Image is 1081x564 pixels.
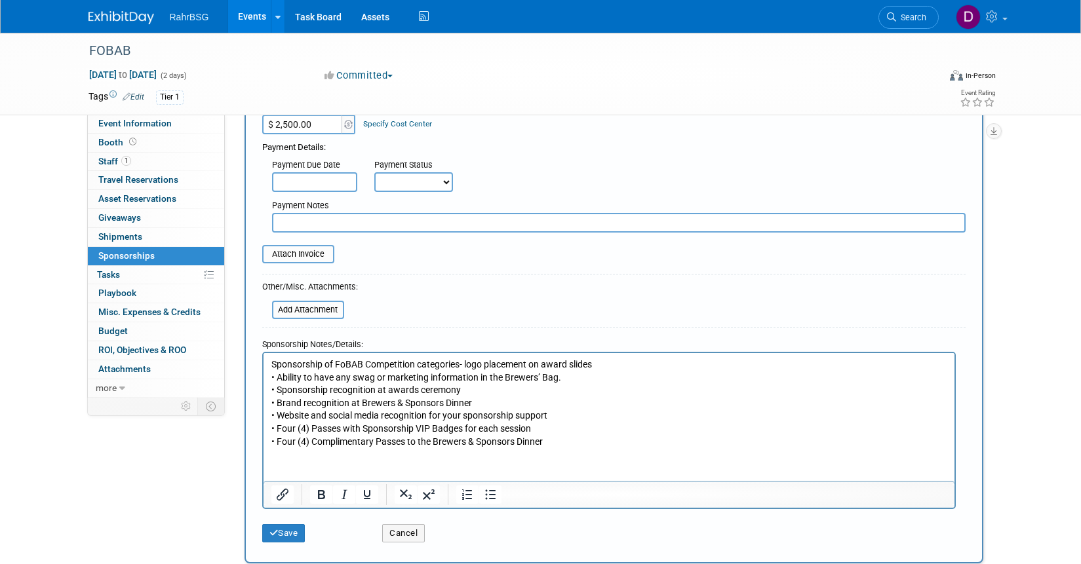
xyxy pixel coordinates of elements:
a: Shipments [88,228,224,246]
span: Booth [98,137,139,147]
span: RahrBSG [170,12,209,22]
button: Bold [310,485,332,504]
div: In-Person [965,71,996,81]
button: Numbered list [456,485,479,504]
a: Tasks [88,266,224,284]
a: Misc. Expenses & Credits [88,303,224,322]
button: Bullet list [479,485,501,504]
a: Specify Cost Center [363,119,432,128]
td: Tags [88,90,144,105]
span: (2 days) [159,71,187,80]
button: Save [262,524,305,542]
img: Format-Inperson.png [950,70,963,81]
span: ROI, Objectives & ROO [98,345,186,355]
span: Booth not reserved yet [127,137,139,147]
button: Subscript [395,485,417,504]
span: Tasks [97,269,120,280]
button: Insert/edit link [271,485,294,504]
a: Booth [88,134,224,152]
a: Staff1 [88,153,224,171]
span: more [96,383,117,393]
div: Payment Due Date [272,159,355,172]
span: Event Information [98,118,172,128]
a: Budget [88,322,224,341]
a: Asset Reservations [88,190,224,208]
button: Cancel [382,524,425,542]
span: Misc. Expenses & Credits [98,307,201,317]
button: Superscript [418,485,440,504]
div: Event Format [861,68,996,88]
a: Playbook [88,284,224,303]
span: Attachments [98,364,151,374]
a: Sponsorships [88,247,224,265]
span: to [117,69,129,80]
iframe: Rich Text Area. Press ALT-0 for help. [264,353,954,481]
button: Italic [333,485,355,504]
a: Edit [123,92,144,102]
span: Giveaways [98,212,141,223]
div: Sponsorship Notes/Details: [262,333,956,352]
td: Personalize Event Tab Strip [175,398,198,415]
span: Search [896,12,926,22]
span: Travel Reservations [98,174,178,185]
span: Staff [98,156,131,166]
span: Sponsorships [98,250,155,261]
div: Event Rating [960,90,995,96]
div: FOBAB [85,39,919,63]
span: 1 [121,156,131,166]
a: Event Information [88,115,224,133]
span: [DATE] [DATE] [88,69,157,81]
a: Travel Reservations [88,171,224,189]
div: Payment Notes [272,200,966,213]
div: Tier 1 [156,90,184,104]
a: Attachments [88,360,224,379]
button: Committed [320,69,398,83]
div: Payment Details: [262,134,966,154]
td: Toggle Event Tabs [197,398,224,415]
div: Payment Status [374,159,462,172]
div: Other/Misc. Attachments: [262,281,358,296]
a: ROI, Objectives & ROO [88,341,224,360]
span: Playbook [98,288,136,298]
button: Underline [356,485,378,504]
a: more [88,379,224,398]
span: Asset Reservations [98,193,176,204]
a: Giveaways [88,209,224,227]
span: Budget [98,326,128,336]
img: ExhibitDay [88,11,154,24]
span: Shipments [98,231,142,242]
img: Dan Kearney [956,5,981,29]
a: Search [878,6,939,29]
